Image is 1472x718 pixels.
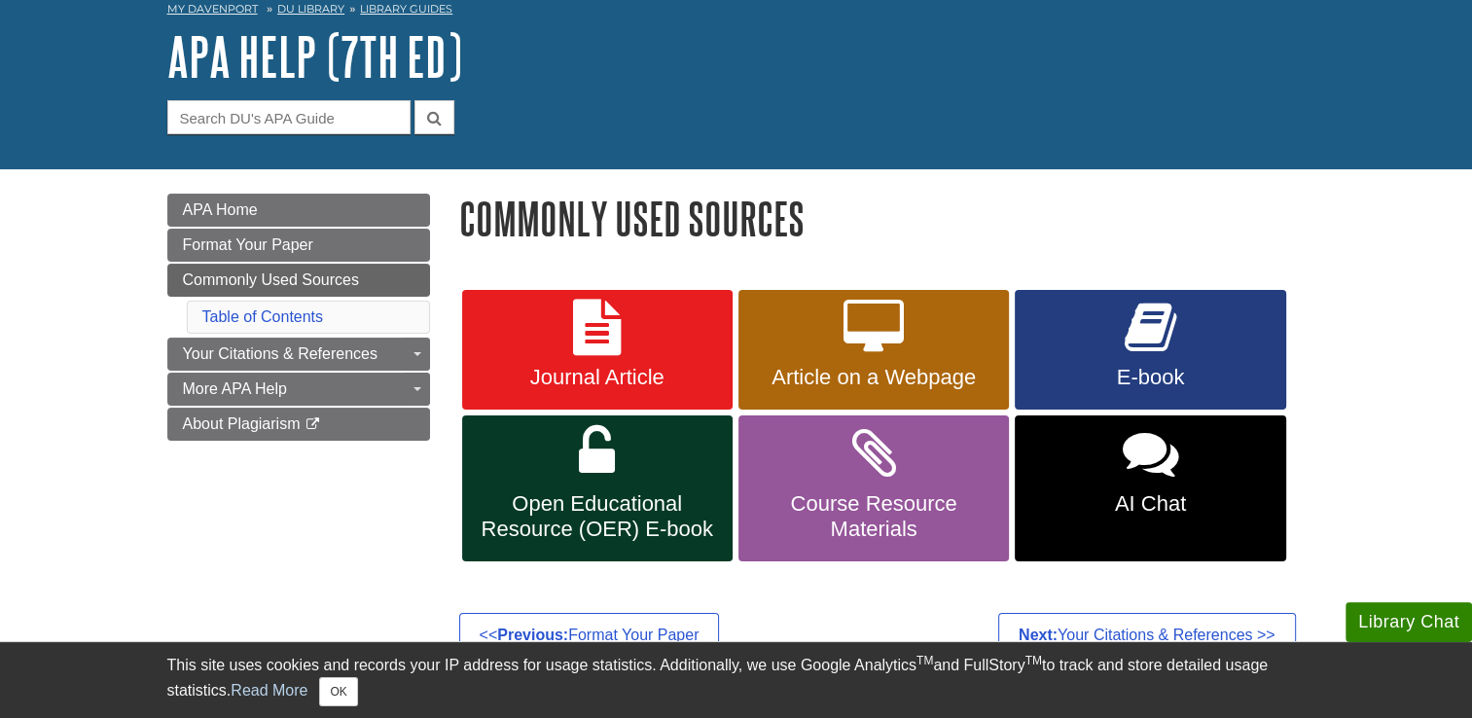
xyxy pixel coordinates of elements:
span: Course Resource Materials [753,491,994,542]
a: APA Home [167,194,430,227]
a: Table of Contents [202,308,324,325]
span: More APA Help [183,380,287,397]
a: My Davenport [167,1,258,18]
a: Course Resource Materials [738,415,1009,561]
a: About Plagiarism [167,408,430,441]
a: Read More [231,682,307,699]
a: Your Citations & References [167,338,430,371]
a: DU Library [277,2,344,16]
span: About Plagiarism [183,415,301,432]
a: APA Help (7th Ed) [167,26,462,87]
span: Journal Article [477,365,718,390]
div: This site uses cookies and records your IP address for usage statistics. Additionally, we use Goo... [167,654,1306,706]
span: Your Citations & References [183,345,377,362]
a: Journal Article [462,290,733,411]
span: Commonly Used Sources [183,271,359,288]
strong: Previous: [497,627,568,643]
span: AI Chat [1029,491,1271,517]
span: APA Home [183,201,258,218]
a: E-book [1015,290,1285,411]
span: Open Educational Resource (OER) E-book [477,491,718,542]
i: This link opens in a new window [305,418,321,431]
strong: Next: [1019,627,1058,643]
span: E-book [1029,365,1271,390]
a: More APA Help [167,373,430,406]
a: Commonly Used Sources [167,264,430,297]
span: Format Your Paper [183,236,313,253]
h1: Commonly Used Sources [459,194,1306,243]
a: Article on a Webpage [738,290,1009,411]
sup: TM [1025,654,1042,667]
a: Open Educational Resource (OER) E-book [462,415,733,561]
a: Library Guides [360,2,452,16]
a: Next:Your Citations & References >> [998,613,1296,658]
span: Article on a Webpage [753,365,994,390]
a: <<Previous:Format Your Paper [459,613,720,658]
button: Close [319,677,357,706]
div: Guide Page Menu [167,194,430,441]
a: AI Chat [1015,415,1285,561]
sup: TM [916,654,933,667]
button: Library Chat [1346,602,1472,642]
input: Search DU's APA Guide [167,100,411,134]
a: Format Your Paper [167,229,430,262]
